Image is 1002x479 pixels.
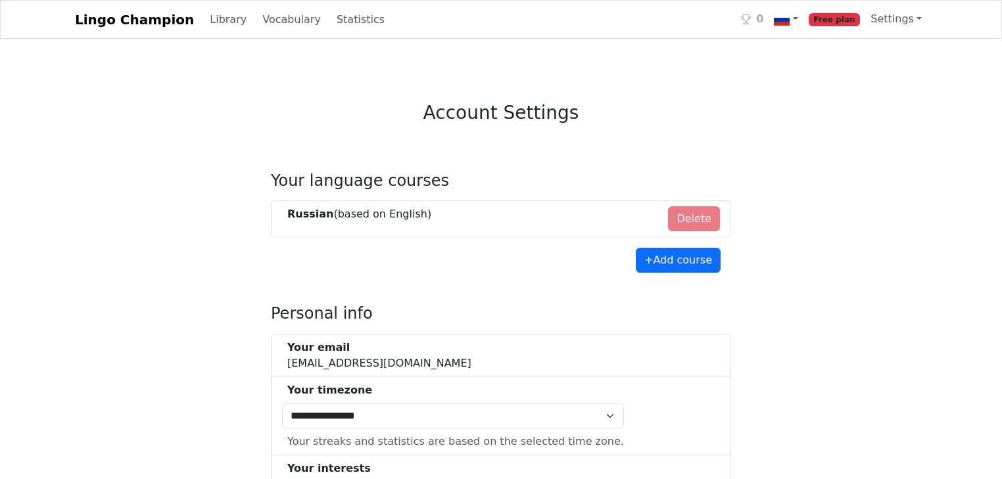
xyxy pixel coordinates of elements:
h4: Personal info [271,304,731,323]
h4: Your language courses [271,171,731,191]
a: Free plan [803,6,866,33]
a: Vocabulary [257,7,326,33]
span: Free plan [809,13,861,26]
a: Statistics [331,7,390,33]
img: ru.svg [774,12,790,28]
a: Lingo Champion [75,7,194,33]
strong: Russian [287,208,333,220]
a: Settings [865,6,927,32]
div: Your email [287,340,471,355]
h3: Account Settings [423,102,579,124]
div: Your streaks and statistics are based on the selected time zone. [287,434,624,449]
div: Your timezone [287,382,624,398]
div: Your interests [287,461,720,476]
button: +Add course [636,248,721,273]
span: 0 [756,11,763,27]
a: Library [204,7,252,33]
a: 0 [736,6,769,33]
select: Select Time Zone [282,403,624,428]
div: [EMAIL_ADDRESS][DOMAIN_NAME] [287,340,471,371]
div: (based on English ) [287,206,431,222]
